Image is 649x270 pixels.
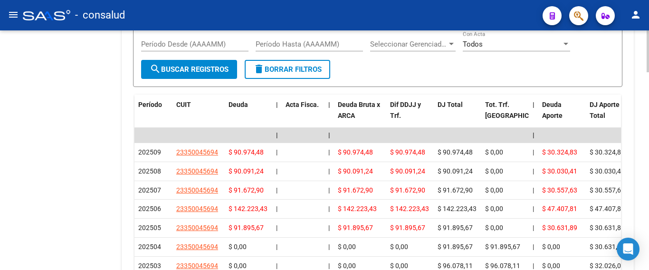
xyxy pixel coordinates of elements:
[485,148,503,156] span: $ 0,00
[533,224,534,231] span: |
[338,224,373,231] span: $ 91.895,67
[276,148,277,156] span: |
[533,186,534,194] span: |
[438,243,473,251] span: $ 91.895,67
[328,262,330,270] span: |
[276,131,278,139] span: |
[229,205,267,212] span: $ 142.223,43
[542,262,560,270] span: $ 0,00
[334,95,386,136] datatable-header-cell: Deuda Bruta x ARCA
[590,148,625,156] span: $ 30.324,83
[75,5,125,26] span: - consalud
[590,262,625,270] span: $ 32.026,04
[176,224,218,231] span: 23350045694
[617,238,639,260] div: Open Intercom Messenger
[253,63,265,75] mat-icon: delete
[438,224,473,231] span: $ 91.895,67
[276,167,277,175] span: |
[338,262,356,270] span: $ 0,00
[338,101,380,119] span: Deuda Bruta x ARCA
[533,148,534,156] span: |
[533,131,534,139] span: |
[434,95,481,136] datatable-header-cell: DJ Total
[438,262,473,270] span: $ 96.078,11
[370,40,447,48] span: Seleccionar Gerenciador
[338,167,373,175] span: $ 90.091,24
[276,224,277,231] span: |
[276,262,277,270] span: |
[176,186,218,194] span: 23350045694
[390,262,408,270] span: $ 0,00
[390,205,429,212] span: $ 142.223,43
[390,101,421,119] span: Dif DDJJ y Trf.
[176,243,218,251] span: 23350045694
[533,262,534,270] span: |
[586,95,633,136] datatable-header-cell: DJ Aporte Total
[138,243,161,251] span: 202504
[176,262,218,270] span: 23350045694
[253,65,322,74] span: Borrar Filtros
[150,63,161,75] mat-icon: search
[590,224,625,231] span: $ 30.631,89
[229,243,247,251] span: $ 0,00
[229,167,264,175] span: $ 90.091,24
[542,148,577,156] span: $ 30.324,83
[286,101,319,108] span: Acta Fisca.
[542,205,577,212] span: $ 47.407,81
[328,186,330,194] span: |
[438,205,477,212] span: $ 142.223,43
[438,186,473,194] span: $ 91.672,90
[245,60,330,79] button: Borrar Filtros
[229,101,248,108] span: Deuda
[328,224,330,231] span: |
[542,186,577,194] span: $ 30.557,63
[533,205,534,212] span: |
[338,243,356,251] span: $ 0,00
[138,205,161,212] span: 202506
[328,243,330,251] span: |
[529,95,538,136] datatable-header-cell: |
[390,186,425,194] span: $ 91.672,90
[328,101,330,108] span: |
[390,243,408,251] span: $ 0,00
[229,186,264,194] span: $ 91.672,90
[438,148,473,156] span: $ 90.974,48
[533,167,534,175] span: |
[630,9,641,20] mat-icon: person
[272,95,282,136] datatable-header-cell: |
[276,205,277,212] span: |
[533,101,534,108] span: |
[590,186,625,194] span: $ 30.557,63
[542,224,577,231] span: $ 30.631,89
[485,167,503,175] span: $ 0,00
[538,95,586,136] datatable-header-cell: Deuda Aporte
[328,131,330,139] span: |
[150,65,229,74] span: Buscar Registros
[229,262,247,270] span: $ 0,00
[485,224,503,231] span: $ 0,00
[176,167,218,175] span: 23350045694
[176,101,191,108] span: CUIT
[138,262,161,270] span: 202503
[138,148,161,156] span: 202509
[328,148,330,156] span: |
[138,224,161,231] span: 202505
[138,186,161,194] span: 202507
[229,148,264,156] span: $ 90.974,48
[542,243,560,251] span: $ 0,00
[590,243,625,251] span: $ 30.631,89
[328,167,330,175] span: |
[390,167,425,175] span: $ 90.091,24
[141,60,237,79] button: Buscar Registros
[225,95,272,136] datatable-header-cell: Deuda
[138,167,161,175] span: 202508
[338,186,373,194] span: $ 91.672,90
[542,167,577,175] span: $ 30.030,41
[134,95,172,136] datatable-header-cell: Período
[481,95,529,136] datatable-header-cell: Tot. Trf. Bruto
[386,95,434,136] datatable-header-cell: Dif DDJJ y Trf.
[138,101,162,108] span: Período
[338,148,373,156] span: $ 90.974,48
[176,148,218,156] span: 23350045694
[276,243,277,251] span: |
